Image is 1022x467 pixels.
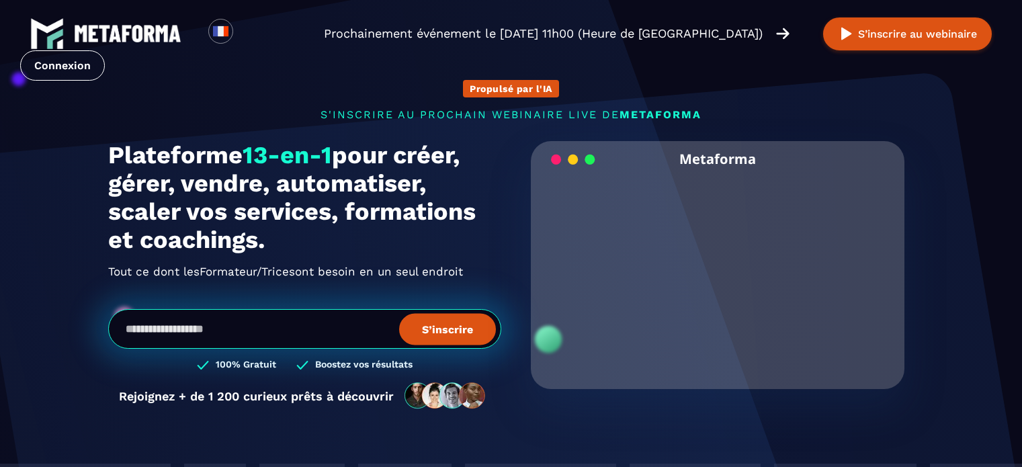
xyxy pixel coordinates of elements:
button: S’inscrire [399,313,496,345]
img: loading [551,153,595,166]
img: logo [30,17,64,50]
img: play [838,26,855,42]
span: 13-en-1 [243,141,332,169]
h3: Boostez vos résultats [315,359,413,372]
p: s'inscrire au prochain webinaire live de [108,108,914,121]
p: Prochainement événement le [DATE] 11h00 (Heure de [GEOGRAPHIC_DATA]) [324,24,763,43]
div: Search for option [233,19,266,48]
h2: Tout ce dont les ont besoin en un seul endroit [108,261,501,282]
img: community-people [400,382,491,410]
span: Formateur/Trices [200,261,295,282]
h1: Plateforme pour créer, gérer, vendre, automatiser, scaler vos services, formations et coachings. [108,141,501,254]
a: Connexion [20,50,105,81]
button: S’inscrire au webinaire [823,17,992,50]
img: checked [296,359,308,372]
img: checked [197,359,209,372]
input: Search for option [245,26,255,42]
video: Your browser does not support the video tag. [541,177,895,353]
img: arrow-right [776,26,790,41]
img: fr [212,23,229,40]
h2: Metaforma [679,141,756,177]
img: logo [74,25,181,42]
h3: 100% Gratuit [216,359,276,372]
span: METAFORMA [620,108,701,121]
p: Rejoignez + de 1 200 curieux prêts à découvrir [119,389,394,403]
